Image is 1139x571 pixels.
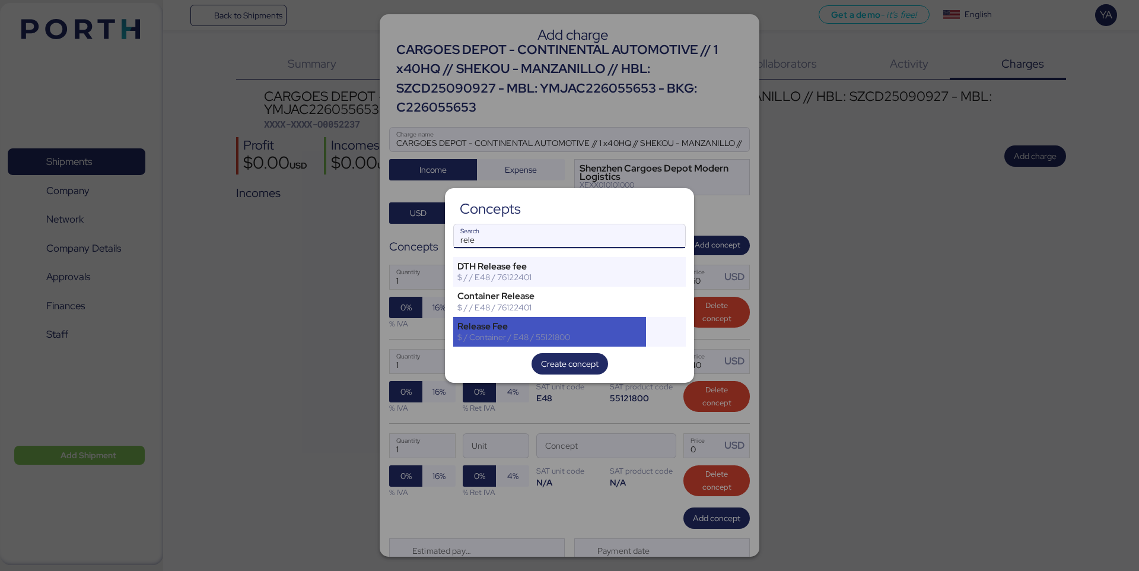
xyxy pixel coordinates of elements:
span: Create concept [541,357,599,371]
div: Release Fee [457,321,642,332]
input: Search [454,224,685,248]
div: DTH Release fee [457,261,642,272]
div: Container Release [457,291,642,302]
div: $ / / E48 / 76122401 [457,272,642,283]
button: Create concept [532,353,608,375]
div: Concepts [460,204,521,214]
div: $ / / E48 / 76122401 [457,302,642,313]
div: $ / Container / E48 / 55121800 [457,332,642,342]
